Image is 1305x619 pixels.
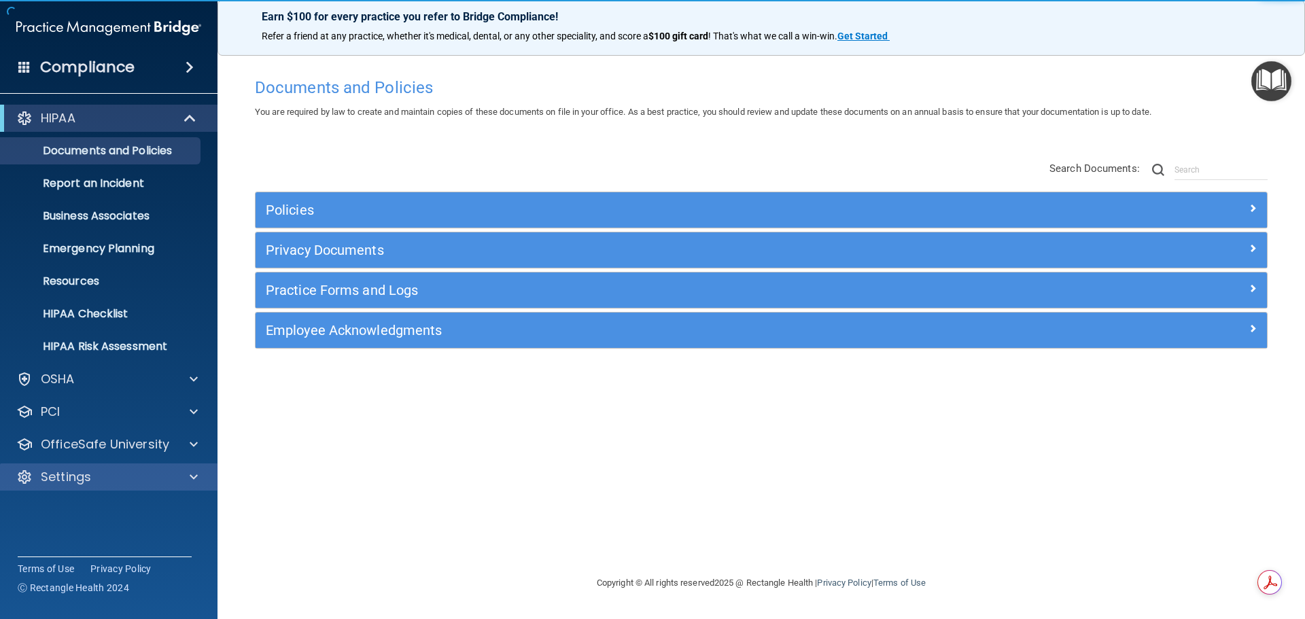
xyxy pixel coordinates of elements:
[513,561,1009,605] div: Copyright © All rights reserved 2025 @ Rectangle Health | |
[266,239,1257,261] a: Privacy Documents
[9,307,194,321] p: HIPAA Checklist
[9,177,194,190] p: Report an Incident
[9,340,194,353] p: HIPAA Risk Assessment
[266,279,1257,301] a: Practice Forms and Logs
[9,242,194,255] p: Emergency Planning
[873,578,926,588] a: Terms of Use
[41,371,75,387] p: OSHA
[40,58,135,77] h4: Compliance
[1251,61,1291,101] button: Open Resource Center
[266,319,1257,341] a: Employee Acknowledgments
[16,110,197,126] a: HIPAA
[266,323,1004,338] h5: Employee Acknowledgments
[41,436,169,453] p: OfficeSafe University
[90,562,152,576] a: Privacy Policy
[41,469,91,485] p: Settings
[837,31,888,41] strong: Get Started
[266,283,1004,298] h5: Practice Forms and Logs
[708,31,837,41] span: ! That's what we call a win-win.
[266,243,1004,258] h5: Privacy Documents
[9,275,194,288] p: Resources
[837,31,890,41] a: Get Started
[255,107,1151,117] span: You are required by law to create and maintain copies of these documents on file in your office. ...
[16,469,198,485] a: Settings
[1174,160,1268,180] input: Search
[16,404,198,420] a: PCI
[9,144,194,158] p: Documents and Policies
[266,199,1257,221] a: Policies
[16,436,198,453] a: OfficeSafe University
[262,31,648,41] span: Refer a friend at any practice, whether it's medical, dental, or any other speciality, and score a
[255,79,1268,96] h4: Documents and Policies
[648,31,708,41] strong: $100 gift card
[41,404,60,420] p: PCI
[1049,162,1140,175] span: Search Documents:
[41,110,75,126] p: HIPAA
[262,10,1261,23] p: Earn $100 for every practice you refer to Bridge Compliance!
[16,14,201,41] img: PMB logo
[1152,164,1164,176] img: ic-search.3b580494.png
[266,202,1004,217] h5: Policies
[9,209,194,223] p: Business Associates
[16,371,198,387] a: OSHA
[18,562,74,576] a: Terms of Use
[18,581,129,595] span: Ⓒ Rectangle Health 2024
[817,578,871,588] a: Privacy Policy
